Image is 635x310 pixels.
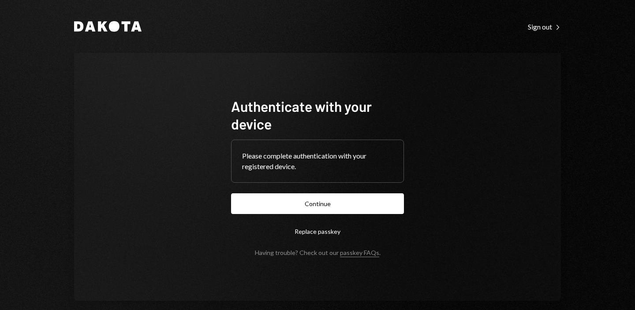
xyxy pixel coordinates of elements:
[231,193,404,214] button: Continue
[242,151,393,172] div: Please complete authentication with your registered device.
[231,221,404,242] button: Replace passkey
[528,22,561,31] a: Sign out
[231,97,404,133] h1: Authenticate with your device
[340,249,379,257] a: passkey FAQs
[255,249,381,256] div: Having trouble? Check out our .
